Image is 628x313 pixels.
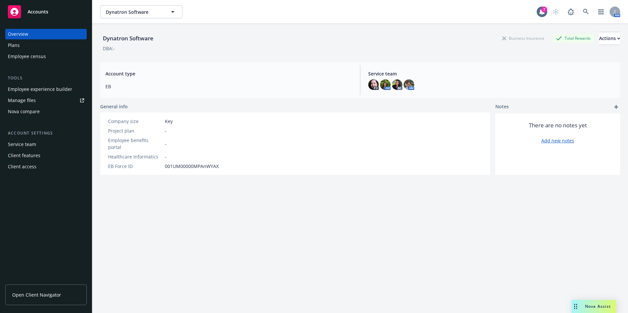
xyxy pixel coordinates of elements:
[529,121,587,129] span: There are no notes yet
[380,79,391,90] img: photo
[103,45,115,52] div: DBA: -
[28,9,48,14] span: Accounts
[5,3,87,21] a: Accounts
[5,51,87,62] a: Employee census
[564,5,577,18] a: Report a Bug
[8,106,40,117] div: Nova compare
[572,300,616,313] button: Nova Assist
[108,118,162,125] div: Company size
[5,95,87,106] a: Manage files
[495,103,509,111] span: Notes
[553,34,594,42] div: Total Rewards
[106,9,163,15] span: Dynatron Software
[392,79,402,90] img: photo
[105,70,352,77] span: Account type
[105,83,352,90] span: EB
[599,32,620,45] button: Actions
[8,29,28,39] div: Overview
[5,29,87,39] a: Overview
[499,34,548,42] div: Business Insurance
[8,150,40,161] div: Client features
[541,137,574,144] a: Add new notes
[100,103,128,110] span: General info
[549,5,562,18] a: Start snowing
[579,5,593,18] a: Search
[5,106,87,117] a: Nova compare
[594,5,608,18] a: Switch app
[8,84,72,94] div: Employee experience builder
[5,75,87,81] div: Tools
[100,5,182,18] button: Dynatron Software
[8,161,36,172] div: Client access
[8,139,36,150] div: Service team
[108,163,162,170] div: EB Force ID
[8,95,36,106] div: Manage files
[5,84,87,94] a: Employee experience builder
[541,7,547,12] div: 7
[108,127,162,134] div: Project plan
[12,291,61,298] span: Open Client Navigator
[5,40,87,51] a: Plans
[8,40,20,51] div: Plans
[165,163,219,170] span: 001UM00000MPAnWYAX
[368,70,615,77] span: Service team
[585,303,611,309] span: Nova Assist
[404,79,414,90] img: photo
[5,139,87,150] a: Service team
[165,153,167,160] span: -
[612,103,620,111] a: add
[100,34,156,43] div: Dynatron Software
[368,79,379,90] img: photo
[8,51,46,62] div: Employee census
[108,153,162,160] div: Healthcare Informatics
[572,300,580,313] div: Drag to move
[165,140,167,147] span: -
[165,118,173,125] span: Key
[5,161,87,172] a: Client access
[5,150,87,161] a: Client features
[108,137,162,151] div: Employee benefits portal
[5,130,87,136] div: Account settings
[165,127,167,134] span: -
